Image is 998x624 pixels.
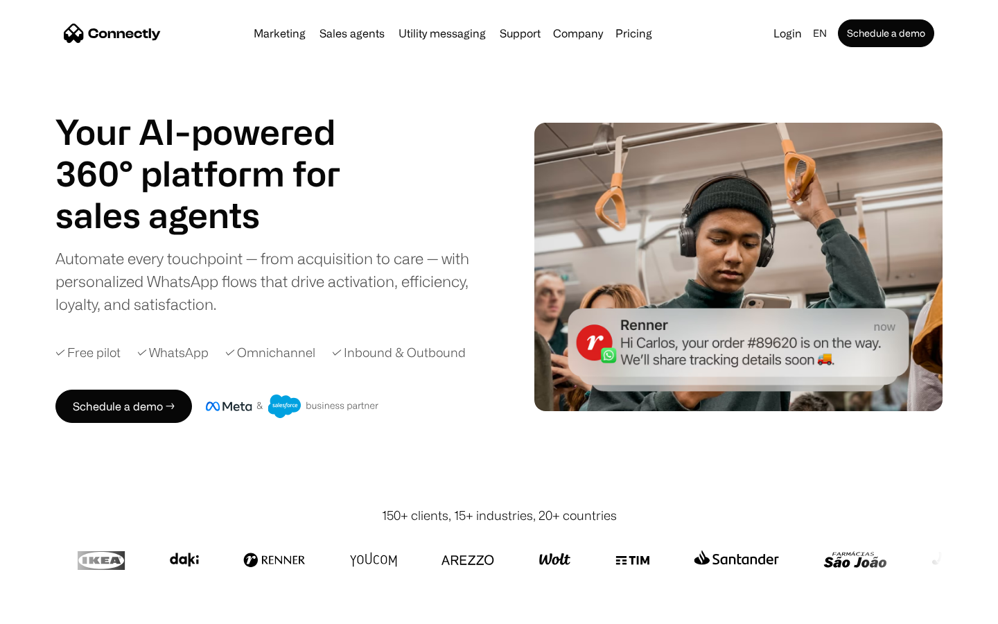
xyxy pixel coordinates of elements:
[55,343,121,362] div: ✓ Free pilot
[393,28,491,39] a: Utility messaging
[28,600,83,619] ul: Language list
[610,28,658,39] a: Pricing
[55,247,492,315] div: Automate every touchpoint — from acquisition to care — with personalized WhatsApp flows that driv...
[55,111,374,194] h1: Your AI-powered 360° platform for
[55,194,374,236] h1: sales agents
[382,506,617,525] div: 150+ clients, 15+ industries, 20+ countries
[314,28,390,39] a: Sales agents
[55,390,192,423] a: Schedule a demo →
[206,395,379,418] img: Meta and Salesforce business partner badge.
[553,24,603,43] div: Company
[137,343,209,362] div: ✓ WhatsApp
[494,28,546,39] a: Support
[14,598,83,619] aside: Language selected: English
[225,343,315,362] div: ✓ Omnichannel
[248,28,311,39] a: Marketing
[838,19,934,47] a: Schedule a demo
[332,343,466,362] div: ✓ Inbound & Outbound
[768,24,807,43] a: Login
[813,24,827,43] div: en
